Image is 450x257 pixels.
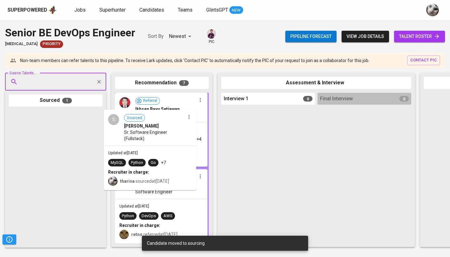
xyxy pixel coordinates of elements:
span: Jobs [74,7,86,13]
span: Final Interview [320,95,353,102]
p: Newest [169,33,186,40]
span: talent roster [399,33,440,40]
span: Interview 1 [224,95,248,102]
div: pic [206,28,217,45]
button: contact pic [407,55,440,65]
span: Priority [40,41,63,47]
span: 1 [62,98,72,103]
span: 0 [303,96,312,102]
a: Candidates [139,6,165,14]
div: Sourced [9,94,102,107]
span: 7 [179,80,189,86]
span: Superhunter [99,7,126,13]
span: Candidates [139,7,164,13]
img: app logo [48,5,57,15]
div: Recommendation [115,77,209,89]
button: Pipeline Triggers [2,234,16,244]
p: Non-team members can refer talents to this pipeline. To receive Lark updates, click 'Contact PIC'... [20,57,369,64]
div: Assessment & Interview [221,77,411,89]
span: [MEDICAL_DATA] [5,41,37,47]
a: GlintsGPT NEW [206,6,243,14]
span: GlintsGPT [206,7,228,13]
div: Superpowered [7,7,47,14]
span: 0 [399,96,409,102]
span: Pipeline forecast [290,33,332,40]
span: view job details [347,33,384,40]
span: contact pic [410,57,437,64]
a: Superpoweredapp logo [7,5,57,15]
a: Superhunter [99,6,127,14]
button: view job details [342,31,389,42]
img: tharisa.rizky@glints.com [426,4,439,16]
div: New Job received from Demand Team [40,40,63,48]
div: Candidate moved to sourcing [147,240,303,246]
a: Teams [178,6,194,14]
button: Open [103,81,104,82]
div: Newest [169,31,193,42]
p: Sort By [148,33,164,40]
div: Senior BE DevOps Engineer [5,25,135,40]
span: Teams [178,7,192,13]
button: Pipeline forecast [285,31,337,42]
button: Clear [95,77,103,86]
a: talent roster [394,31,445,42]
img: erwin@glints.com [207,29,216,39]
span: NEW [229,7,243,13]
a: Jobs [74,6,87,14]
